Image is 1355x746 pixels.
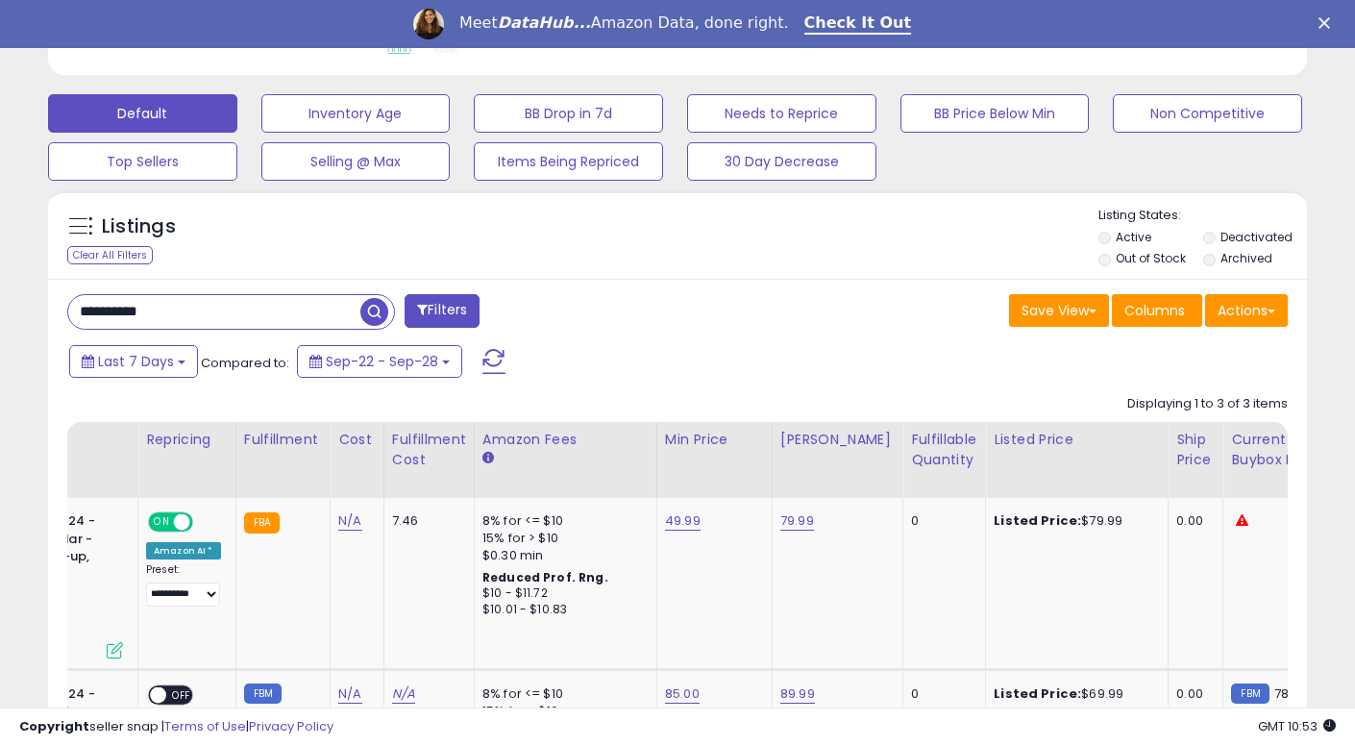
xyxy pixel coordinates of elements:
label: Deactivated [1220,229,1293,245]
button: Filters [405,294,480,328]
a: Privacy Policy [249,717,333,735]
b: Reduced Prof. Rng. [482,569,608,585]
div: $79.99 [994,512,1153,530]
button: BB Drop in 7d [474,94,663,133]
div: $69.99 [994,685,1153,703]
span: OFF [166,686,197,703]
div: Fulfillment Cost [392,430,466,470]
h5: Listings [102,213,176,240]
div: 0 [911,685,971,703]
img: Profile image for Georgie [413,9,444,39]
span: OFF [190,514,221,531]
div: [PERSON_NAME] [780,430,895,450]
small: FBM [244,684,282,704]
a: 79.99 [780,511,814,531]
div: Amazon Fees [482,430,649,450]
small: FBM [1231,684,1269,704]
a: 89.99 [780,684,815,704]
a: N/A [338,684,361,704]
button: Default [48,94,237,133]
label: Out of Stock [1116,250,1186,266]
small: FBA [244,512,280,534]
div: Close [1318,17,1338,29]
label: Archived [1220,250,1272,266]
div: $10.01 - $10.83 [482,602,642,618]
button: Needs to Reprice [687,94,876,133]
div: 0.00 [1176,685,1208,703]
div: Displaying 1 to 3 of 3 items [1127,395,1288,413]
small: Amazon Fees. [482,450,494,467]
button: Columns [1112,294,1202,327]
a: Terms of Use [164,717,246,735]
a: 85.00 [665,684,700,704]
button: Selling @ Max [261,142,451,181]
i: DataHub... [498,13,591,32]
b: Listed Price: [994,511,1081,530]
div: 0 [911,512,971,530]
a: 49.99 [665,511,701,531]
div: Fulfillable Quantity [911,430,977,470]
div: Min Price [665,430,764,450]
span: ON [150,514,174,531]
label: Active [1116,229,1151,245]
a: N/A [338,511,361,531]
div: 15% for > $10 [482,530,642,547]
span: Last 7 Days [98,352,174,371]
div: Meet Amazon Data, done right. [459,13,789,33]
a: Check It Out [804,13,912,35]
div: $10 - $11.72 [482,585,642,602]
div: Amazon AI * [146,542,221,559]
button: BB Price Below Min [900,94,1090,133]
div: 8% for <= $10 [482,512,642,530]
strong: Copyright [19,717,89,735]
button: Top Sellers [48,142,237,181]
a: N/A [392,684,415,704]
div: Listed Price [994,430,1160,450]
div: 7.46 [392,512,459,530]
span: 2025-10-8 10:53 GMT [1258,717,1336,735]
div: $0.30 min [482,547,642,564]
b: Listed Price: [994,684,1081,703]
button: Items Being Repriced [474,142,663,181]
div: Repricing [146,430,228,450]
div: seller snap | | [19,718,333,736]
button: Save View [1009,294,1109,327]
span: Columns [1124,301,1185,320]
div: Clear All Filters [67,246,153,264]
div: Current Buybox Price [1231,430,1330,470]
div: Cost [338,430,376,450]
button: 30 Day Decrease [687,142,876,181]
span: Sep-22 - Sep-28 [326,352,438,371]
div: 8% for <= $10 [482,685,642,703]
div: 0.00 [1176,512,1208,530]
button: Last 7 Days [69,345,198,378]
button: Actions [1205,294,1288,327]
span: 78.3 [1274,684,1300,703]
button: Inventory Age [261,94,451,133]
div: Preset: [146,563,221,607]
div: Fulfillment [244,430,322,450]
button: Non Competitive [1113,94,1302,133]
p: Listing States: [1098,207,1308,225]
span: Compared to: [201,354,289,372]
div: Ship Price [1176,430,1215,470]
button: Sep-22 - Sep-28 [297,345,462,378]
